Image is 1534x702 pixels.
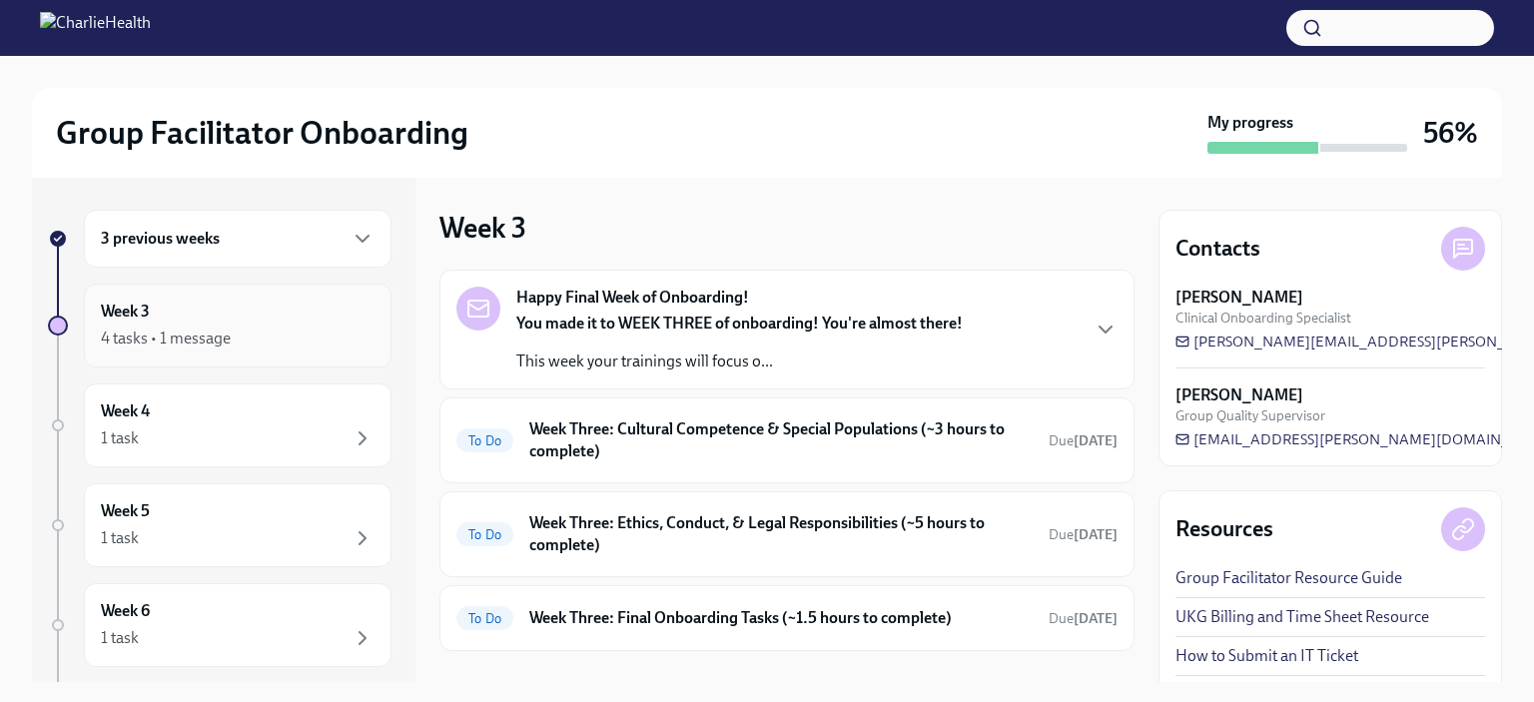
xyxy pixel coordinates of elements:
[101,400,150,422] h6: Week 4
[516,314,963,333] strong: You made it to WEEK THREE of onboarding! You're almost there!
[40,12,151,44] img: CharlieHealth
[101,600,150,622] h6: Week 6
[1175,287,1303,309] strong: [PERSON_NAME]
[456,414,1118,466] a: To DoWeek Three: Cultural Competence & Special Populations (~3 hours to complete)Due[DATE]
[48,284,391,367] a: Week 34 tasks • 1 message
[48,483,391,567] a: Week 51 task
[1175,514,1273,544] h4: Resources
[1175,606,1429,628] a: UKG Billing and Time Sheet Resource
[1049,525,1118,544] span: October 6th, 2025 09:00
[48,383,391,467] a: Week 41 task
[456,527,513,542] span: To Do
[1175,234,1260,264] h4: Contacts
[456,508,1118,560] a: To DoWeek Three: Ethics, Conduct, & Legal Responsibilities (~5 hours to complete)Due[DATE]
[101,500,150,522] h6: Week 5
[101,427,139,449] div: 1 task
[101,627,139,649] div: 1 task
[1175,384,1303,406] strong: [PERSON_NAME]
[529,418,1033,462] h6: Week Three: Cultural Competence & Special Populations (~3 hours to complete)
[1049,609,1118,628] span: October 4th, 2025 09:00
[456,602,1118,634] a: To DoWeek Three: Final Onboarding Tasks (~1.5 hours to complete)Due[DATE]
[516,287,749,309] strong: Happy Final Week of Onboarding!
[1175,645,1358,667] a: How to Submit an IT Ticket
[1207,112,1293,134] strong: My progress
[1175,567,1402,589] a: Group Facilitator Resource Guide
[456,611,513,626] span: To Do
[1074,432,1118,449] strong: [DATE]
[516,351,963,372] p: This week your trainings will focus o...
[101,228,220,250] h6: 3 previous weeks
[456,433,513,448] span: To Do
[1049,526,1118,543] span: Due
[1074,610,1118,627] strong: [DATE]
[1423,115,1478,151] h3: 56%
[529,607,1033,629] h6: Week Three: Final Onboarding Tasks (~1.5 hours to complete)
[1049,431,1118,450] span: October 6th, 2025 09:00
[56,113,468,153] h2: Group Facilitator Onboarding
[101,301,150,323] h6: Week 3
[84,210,391,268] div: 3 previous weeks
[101,328,231,350] div: 4 tasks • 1 message
[529,512,1033,556] h6: Week Three: Ethics, Conduct, & Legal Responsibilities (~5 hours to complete)
[1049,432,1118,449] span: Due
[48,583,391,667] a: Week 61 task
[1074,526,1118,543] strong: [DATE]
[1175,406,1325,425] span: Group Quality Supervisor
[101,527,139,549] div: 1 task
[1049,610,1118,627] span: Due
[1175,309,1351,328] span: Clinical Onboarding Specialist
[439,210,526,246] h3: Week 3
